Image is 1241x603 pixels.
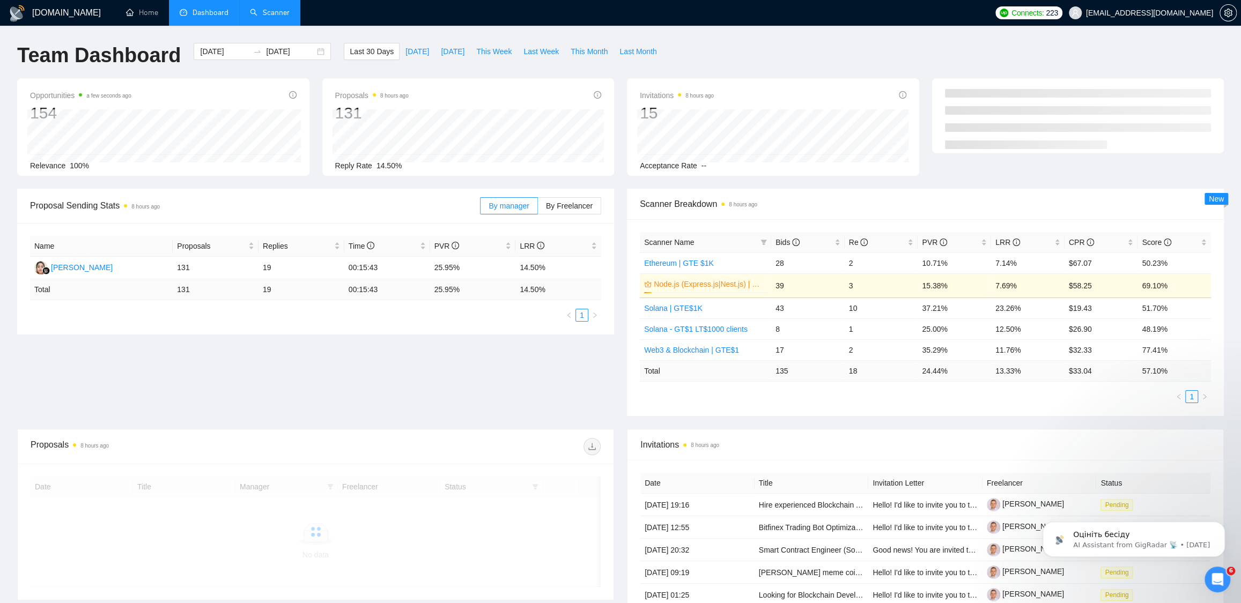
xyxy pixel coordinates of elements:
[405,46,429,57] span: [DATE]
[640,539,755,561] td: [DATE] 20:32
[30,89,131,102] span: Opportunities
[335,103,409,123] div: 131
[644,280,652,288] span: crown
[42,267,50,274] img: gigradar-bm.png
[640,103,714,123] div: 15
[1072,9,1079,17] span: user
[792,239,800,246] span: info-circle
[30,279,173,300] td: Total
[1201,393,1208,400] span: right
[640,161,697,170] span: Acceptance Rate
[1198,390,1211,403] button: right
[771,339,845,360] td: 17
[759,568,898,577] a: [PERSON_NAME] meme coin sniping bot
[173,236,258,257] th: Proposals
[193,8,228,17] span: Dashboard
[1011,7,1044,19] span: Connects:
[367,242,374,249] span: info-circle
[592,312,598,318] span: right
[729,202,757,207] time: 8 hours ago
[1069,238,1094,247] span: CPR
[987,520,1000,534] img: c19O_M3waDQ5x_4i0khf7xq_LhlY3NySNefe3tjQuUWysBxvxeOhKW84bhf0RYZQUF
[640,360,771,381] td: Total
[868,473,983,494] th: Invitation Letter
[430,279,516,300] td: 25.95 %
[476,46,512,57] span: This Week
[775,238,800,247] span: Bids
[131,204,160,210] time: 8 hours ago
[640,494,755,516] td: [DATE] 19:16
[644,346,739,354] a: Web3 & Blockchain | GTE$1
[576,309,588,321] a: 1
[918,252,991,273] td: 10.71%
[1137,318,1211,339] td: 48.19%
[80,443,109,449] time: 8 hours ago
[654,278,765,290] a: Node.js (Express.js|Nest.js) | GTE$1K
[1137,339,1211,360] td: 77.41%
[991,273,1065,297] td: 7.69%
[685,93,714,99] time: 8 hours ago
[1065,318,1138,339] td: $26.90
[34,263,113,271] a: VW[PERSON_NAME]
[1205,567,1230,592] iframe: Intercom live chat
[253,47,262,56] span: to
[70,161,89,170] span: 100%
[1087,239,1094,246] span: info-circle
[1065,297,1138,318] td: $19.43
[258,236,344,257] th: Replies
[771,318,845,339] td: 8
[1046,7,1058,19] span: 223
[991,360,1065,381] td: 13.33 %
[173,279,258,300] td: 131
[515,257,601,279] td: 14.50%
[771,252,845,273] td: 28
[263,240,332,252] span: Replies
[86,93,131,99] time: a few seconds ago
[126,8,158,17] a: homeHome
[1220,9,1236,17] span: setting
[430,257,516,279] td: 25.95%
[1185,390,1198,403] li: 1
[640,473,755,494] th: Date
[30,199,480,212] span: Proposal Sending Stats
[918,339,991,360] td: 35.29%
[995,238,1020,247] span: LRR
[51,262,113,273] div: [PERSON_NAME]
[940,239,947,246] span: info-circle
[1172,390,1185,403] li: Previous Page
[1137,273,1211,297] td: 69.10%
[177,240,246,252] span: Proposals
[644,259,714,267] a: Ethereum | GTE $1K
[434,242,460,250] span: PVR
[1096,473,1210,494] th: Status
[1142,238,1171,247] span: Score
[470,43,518,60] button: This Week
[918,297,991,318] td: 37.21%
[987,588,1000,601] img: c19O_M3waDQ5x_4i0khf7xq_LhlY3NySNefe3tjQuUWysBxvxeOhKW84bhf0RYZQUF
[400,43,435,60] button: [DATE]
[845,318,918,339] td: 1
[376,161,402,170] span: 14.50%
[759,546,936,554] a: Smart Contract Engineer (Solidity • Foundry/Hardhat)
[1176,393,1182,400] span: left
[755,494,869,516] td: Hire experienced Blockchain Agency
[755,473,869,494] th: Title
[1065,273,1138,297] td: $58.25
[1198,390,1211,403] li: Next Page
[1065,360,1138,381] td: $ 33.04
[755,539,869,561] td: Smart Contract Engineer (Solidity • Foundry/Hardhat)
[1137,252,1211,273] td: 50.23%
[691,442,719,448] time: 8 hours ago
[640,438,1210,451] span: Invitations
[849,238,868,247] span: Re
[1227,567,1235,575] span: 6
[922,238,947,247] span: PVR
[344,43,400,60] button: Last 30 Days
[755,516,869,539] td: Bitfinex Trading Bot Optimization (Maker Execution)
[344,257,430,279] td: 00:15:43
[9,5,26,22] img: logo
[918,318,991,339] td: 25.00%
